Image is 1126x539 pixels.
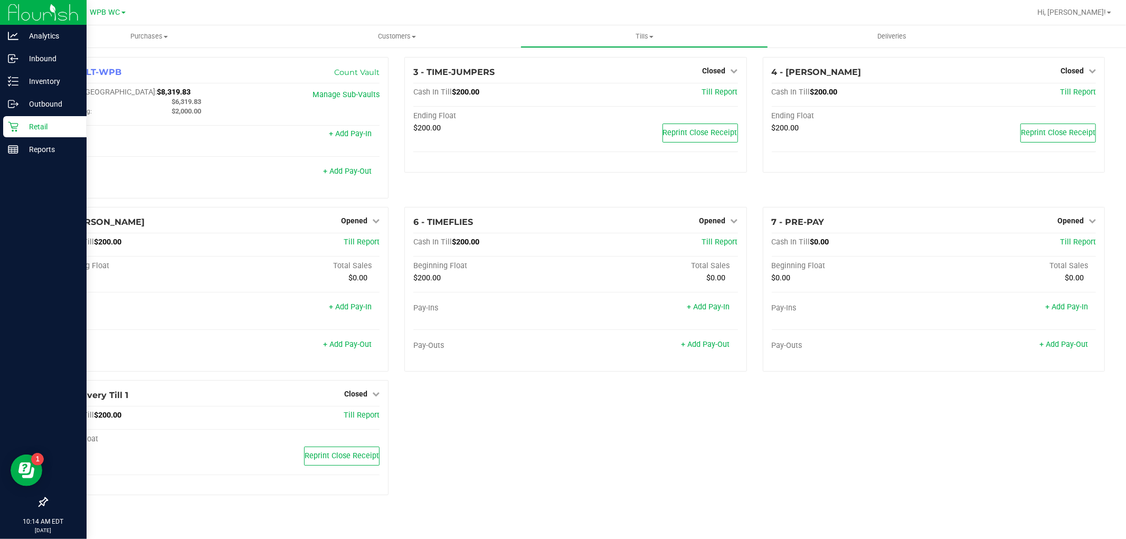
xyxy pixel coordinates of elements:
[90,8,120,17] span: WPB WC
[1065,273,1084,282] span: $0.00
[344,390,367,398] span: Closed
[55,130,217,140] div: Pay-Ins
[413,217,473,227] span: 6 - TIMEFLIES
[329,302,372,311] a: + Add Pay-In
[348,273,367,282] span: $0.00
[1057,216,1084,225] span: Opened
[1039,340,1088,349] a: + Add Pay-Out
[304,447,380,466] button: Reprint Close Receipt
[18,120,82,133] p: Retail
[413,111,575,121] div: Ending Float
[323,340,372,349] a: + Add Pay-Out
[703,67,726,75] span: Closed
[413,67,495,77] span: 3 - TIME-JUMPERS
[521,32,768,41] span: Tills
[11,455,42,486] iframe: Resource center
[1061,67,1084,75] span: Closed
[55,67,121,77] span: 1 - VAULT-WPB
[344,411,380,420] a: Till Report
[413,88,452,97] span: Cash In Till
[702,88,738,97] a: Till Report
[663,124,738,143] button: Reprint Close Receipt
[1037,8,1106,16] span: Hi, [PERSON_NAME]!
[172,98,201,106] span: $6,319.83
[687,302,730,311] a: + Add Pay-In
[5,517,82,526] p: 10:14 AM EDT
[55,341,217,351] div: Pay-Outs
[172,107,201,115] span: $2,000.00
[772,304,934,313] div: Pay-Ins
[772,88,810,97] span: Cash In Till
[707,273,726,282] span: $0.00
[18,98,82,110] p: Outbound
[772,124,799,133] span: $200.00
[772,273,791,282] span: $0.00
[452,238,479,247] span: $200.00
[341,216,367,225] span: Opened
[413,304,575,313] div: Pay-Ins
[273,25,521,48] a: Customers
[863,32,921,41] span: Deliveries
[94,238,121,247] span: $200.00
[8,144,18,155] inline-svg: Reports
[772,341,934,351] div: Pay-Outs
[772,111,934,121] div: Ending Float
[810,88,838,97] span: $200.00
[55,217,145,227] span: 5 - [PERSON_NAME]
[313,90,380,99] a: Manage Sub-Vaults
[8,121,18,132] inline-svg: Retail
[18,30,82,42] p: Analytics
[772,261,934,271] div: Beginning Float
[55,390,128,400] span: 8 - Delivery Till 1
[682,340,730,349] a: + Add Pay-Out
[1060,88,1096,97] a: Till Report
[934,261,1096,271] div: Total Sales
[55,304,217,313] div: Pay-Ins
[8,76,18,87] inline-svg: Inventory
[575,261,737,271] div: Total Sales
[1045,302,1088,311] a: + Add Pay-In
[1060,238,1096,247] a: Till Report
[8,53,18,64] inline-svg: Inbound
[413,124,441,133] span: $200.00
[413,273,441,282] span: $200.00
[94,411,121,420] span: $200.00
[305,451,379,460] span: Reprint Close Receipt
[772,238,810,247] span: Cash In Till
[25,32,273,41] span: Purchases
[55,434,217,444] div: Ending Float
[329,129,372,138] a: + Add Pay-In
[810,238,829,247] span: $0.00
[1020,124,1096,143] button: Reprint Close Receipt
[413,341,575,351] div: Pay-Outs
[323,167,372,176] a: + Add Pay-Out
[8,31,18,41] inline-svg: Analytics
[452,88,479,97] span: $200.00
[55,88,157,97] span: Cash In [GEOGRAPHIC_DATA]:
[772,67,862,77] span: 4 - [PERSON_NAME]
[217,261,380,271] div: Total Sales
[663,128,737,137] span: Reprint Close Receipt
[31,453,44,466] iframe: Resource center unread badge
[18,52,82,65] p: Inbound
[55,261,217,271] div: Beginning Float
[273,32,520,41] span: Customers
[768,25,1016,48] a: Deliveries
[344,238,380,247] a: Till Report
[413,261,575,271] div: Beginning Float
[521,25,768,48] a: Tills
[702,238,738,247] a: Till Report
[699,216,726,225] span: Opened
[1021,128,1095,137] span: Reprint Close Receipt
[413,238,452,247] span: Cash In Till
[5,526,82,534] p: [DATE]
[25,25,273,48] a: Purchases
[55,168,217,177] div: Pay-Outs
